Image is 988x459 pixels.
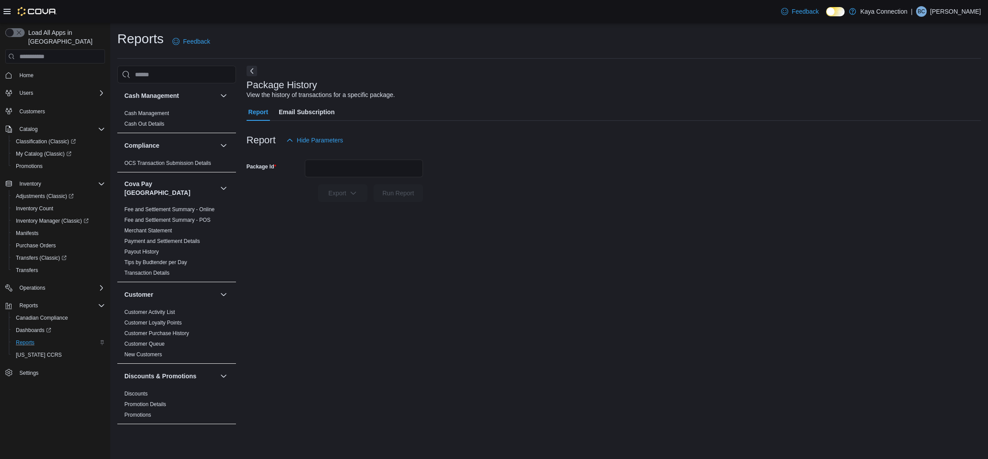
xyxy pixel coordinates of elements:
button: Cova Pay [GEOGRAPHIC_DATA] [218,183,229,194]
a: Payment and Settlement Details [124,238,200,244]
a: Feedback [169,33,213,50]
a: OCS Transaction Submission Details [124,160,211,166]
h3: Compliance [124,141,159,150]
span: Promotions [124,411,151,418]
button: Run Report [374,184,423,202]
a: Dashboards [9,324,109,336]
a: Settings [16,368,42,378]
a: Inventory Manager (Classic) [12,216,92,226]
span: Home [16,70,105,81]
h3: Discounts & Promotions [124,372,196,381]
span: Inventory Count [12,203,105,214]
span: Transaction Details [124,269,169,276]
div: Discounts & Promotions [117,388,236,424]
span: Payment and Settlement Details [124,238,200,245]
h1: Reports [117,30,164,48]
div: Cova Pay [GEOGRAPHIC_DATA] [117,204,236,282]
span: Purchase Orders [12,240,105,251]
span: Tips by Budtender per Day [124,259,187,266]
a: Dashboards [12,325,55,336]
button: Cova Pay [GEOGRAPHIC_DATA] [124,179,217,197]
span: Classification (Classic) [16,138,76,145]
button: Transfers [9,264,109,276]
a: Merchant Statement [124,228,172,234]
label: Package Id [247,163,276,170]
span: Reports [16,339,34,346]
span: Email Subscription [279,103,335,121]
button: Catalog [2,123,109,135]
span: Feedback [183,37,210,46]
span: Customer Activity List [124,309,175,316]
a: Inventory Manager (Classic) [9,215,109,227]
h3: Package History [247,80,317,90]
div: View the history of transactions for a specific package. [247,90,395,100]
span: Reports [16,300,105,311]
span: Hide Parameters [297,136,343,145]
span: Feedback [792,7,819,16]
span: Cash Out Details [124,120,165,127]
span: Load All Apps in [GEOGRAPHIC_DATA] [25,28,105,46]
button: Inventory Count [9,202,109,215]
a: Canadian Compliance [12,313,71,323]
span: Inventory [19,180,41,187]
button: Compliance [218,140,229,151]
p: [PERSON_NAME] [930,6,981,17]
a: Fee and Settlement Summary - POS [124,217,210,223]
span: Catalog [19,126,37,133]
span: Settings [19,369,38,377]
span: Dashboards [16,327,51,334]
button: Customer [124,290,217,299]
span: Users [19,90,33,97]
button: Settings [2,366,109,379]
button: Customer [218,289,229,300]
span: Manifests [12,228,105,239]
span: Reports [12,337,105,348]
span: Canadian Compliance [12,313,105,323]
span: Export [323,184,362,202]
div: Compliance [117,158,236,172]
button: Canadian Compliance [9,312,109,324]
div: Brian Carto [916,6,927,17]
span: Manifests [16,230,38,237]
a: Fee and Settlement Summary - Online [124,206,215,213]
a: Home [16,70,37,81]
span: Transfers (Classic) [16,254,67,261]
span: Washington CCRS [12,350,105,360]
span: My Catalog (Classic) [16,150,71,157]
span: Canadian Compliance [16,314,68,321]
a: Transfers (Classic) [9,252,109,264]
span: Run Report [382,189,414,198]
button: Discounts & Promotions [124,372,217,381]
a: Adjustments (Classic) [12,191,77,202]
a: New Customers [124,351,162,358]
span: Inventory Manager (Classic) [12,216,105,226]
a: Adjustments (Classic) [9,190,109,202]
span: Report [248,103,268,121]
button: Users [2,87,109,99]
span: Cash Management [124,110,169,117]
button: Hide Parameters [283,131,347,149]
p: | [911,6,913,17]
button: Cash Management [218,90,229,101]
button: Purchase Orders [9,239,109,252]
span: New Customers [124,351,162,358]
button: Reports [16,300,41,311]
button: Reports [9,336,109,349]
a: Feedback [778,3,822,20]
a: Customer Loyalty Points [124,320,182,326]
span: Customers [19,108,45,115]
img: Cova [18,7,57,16]
span: Operations [16,283,105,293]
a: Discounts [124,391,148,397]
button: Manifests [9,227,109,239]
button: Operations [2,282,109,294]
span: Inventory Count [16,205,53,212]
span: Fee and Settlement Summary - POS [124,216,210,224]
span: Catalog [16,124,105,134]
button: Export [318,184,367,202]
span: BC [918,6,925,17]
a: Transaction Details [124,270,169,276]
a: Classification (Classic) [9,135,109,148]
span: Dark Mode [826,16,827,17]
